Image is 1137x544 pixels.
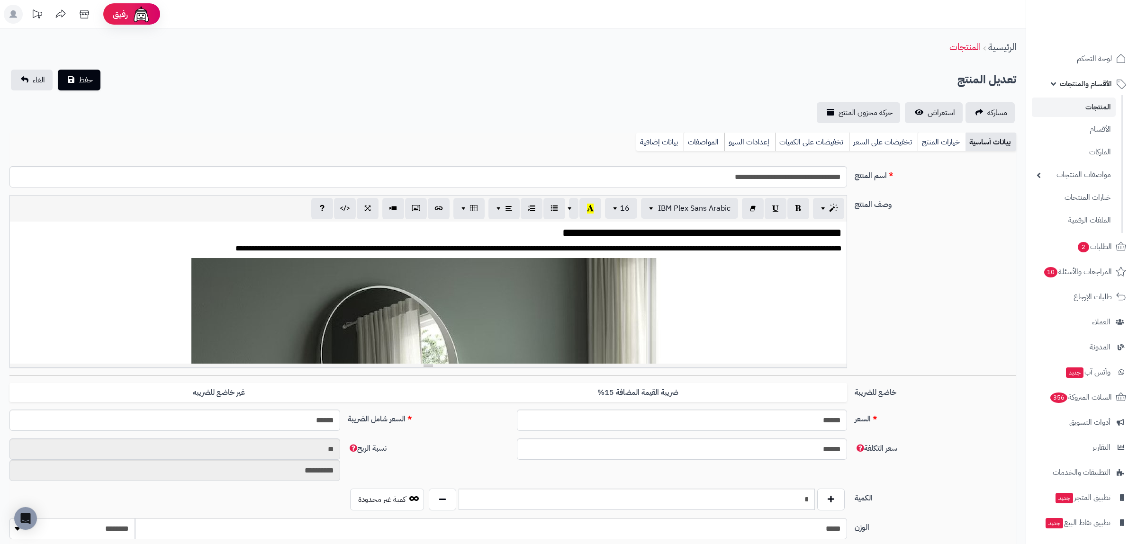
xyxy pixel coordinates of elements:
[348,443,387,454] span: نسبة الربح
[1032,511,1131,534] a: تطبيق نقاط البيعجديد
[113,9,128,20] span: رفيق
[851,410,1020,425] label: السعر
[839,107,893,118] span: حركة مخزون المنتج
[966,133,1016,152] a: بيانات أساسية
[1032,187,1116,208] a: خيارات المنتجات
[1032,311,1131,333] a: العملاء
[1032,361,1131,383] a: وآتس آبجديد
[1032,285,1131,308] a: طلبات الإرجاع
[33,74,45,86] span: الغاء
[1044,267,1057,277] span: 10
[620,203,630,214] span: 16
[1032,47,1131,70] a: لوحة التحكم
[851,383,1020,398] label: خاضع للضريبة
[1069,416,1110,429] span: أدوات التسويق
[851,518,1020,533] label: الوزن
[9,383,428,402] label: غير خاضع للضريبه
[1032,260,1131,283] a: المراجعات والأسئلة10
[1066,367,1083,378] span: جديد
[684,133,724,152] a: المواصفات
[1032,142,1116,162] a: الماركات
[25,5,49,26] a: تحديثات المنصة
[1077,52,1112,65] span: لوحة التحكم
[905,102,963,123] a: استعراض
[1092,315,1110,329] span: العملاء
[11,70,53,90] a: الغاء
[1032,98,1116,117] a: المنتجات
[1065,366,1110,379] span: وآتس آب
[1073,26,1128,45] img: logo-2.png
[1053,466,1110,479] span: التطبيقات والخدمات
[1074,290,1112,303] span: طلبات الإرجاع
[1078,242,1089,252] span: 2
[1032,165,1116,185] a: مواصفات المنتجات
[1043,265,1112,278] span: المراجعات والأسئلة
[1090,340,1110,354] span: المدونة
[724,133,775,152] a: إعدادات السيو
[1032,386,1131,409] a: السلات المتروكة356
[1049,391,1112,404] span: السلات المتروكة
[1032,119,1116,140] a: الأقسام
[1060,77,1112,90] span: الأقسام والمنتجات
[851,195,1020,210] label: وصف المنتج
[1092,441,1110,454] span: التقارير
[58,70,100,90] button: حفظ
[918,133,966,152] a: خيارات المنتج
[658,203,731,214] span: IBM Plex Sans Arabic
[344,410,513,425] label: السعر شامل الضريبة
[949,40,981,54] a: المنتجات
[1032,411,1131,434] a: أدوات التسويق
[988,40,1016,54] a: الرئيسية
[636,133,684,152] a: بيانات إضافية
[849,133,918,152] a: تخفيضات على السعر
[1032,336,1131,358] a: المدونة
[132,5,151,24] img: ai-face.png
[957,70,1016,89] h2: تعديل المنتج
[428,383,847,402] label: ضريبة القيمة المضافة 15%
[775,133,849,152] a: تخفيضات على الكميات
[79,74,93,86] span: حفظ
[1032,235,1131,258] a: الطلبات2
[851,489,1020,504] label: الكمية
[1077,240,1112,253] span: الطلبات
[928,107,955,118] span: استعراض
[641,198,738,219] button: IBM Plex Sans Arabic
[1032,461,1131,484] a: التطبيقات والخدمات
[605,198,637,219] button: 16
[987,107,1007,118] span: مشاركه
[1055,491,1110,504] span: تطبيق المتجر
[817,102,900,123] a: حركة مخزون المنتج
[1032,436,1131,459] a: التقارير
[855,443,897,454] span: سعر التكلفة
[14,507,37,530] div: Open Intercom Messenger
[1045,516,1110,529] span: تطبيق نقاط البيع
[1056,493,1073,503] span: جديد
[966,102,1015,123] a: مشاركه
[1032,210,1116,231] a: الملفات الرقمية
[1046,518,1063,528] span: جديد
[851,166,1020,181] label: اسم المنتج
[1050,392,1067,403] span: 356
[1032,486,1131,509] a: تطبيق المتجرجديد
